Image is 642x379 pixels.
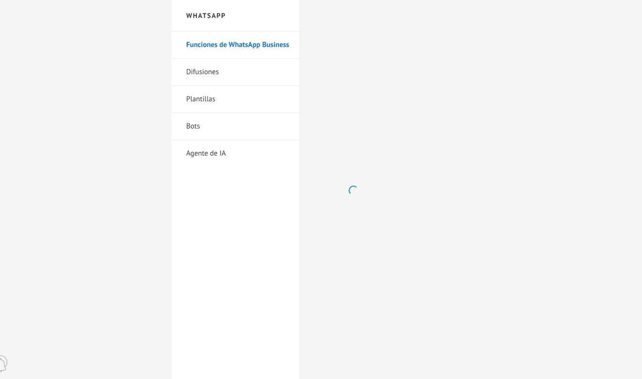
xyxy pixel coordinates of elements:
li: Funciones de WhatsApp Business [172,32,300,59]
a: Agente de IA [186,140,290,167]
a: Difusiones [186,59,290,86]
a: Plantillas [186,86,290,113]
a: Bots [186,113,290,140]
li: Difusiones [172,59,300,86]
li: Agente de IA [172,140,300,167]
a: Funciones de WhatsApp Business [186,32,290,59]
li: Bots [172,113,300,140]
li: Plantillas [172,86,300,113]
